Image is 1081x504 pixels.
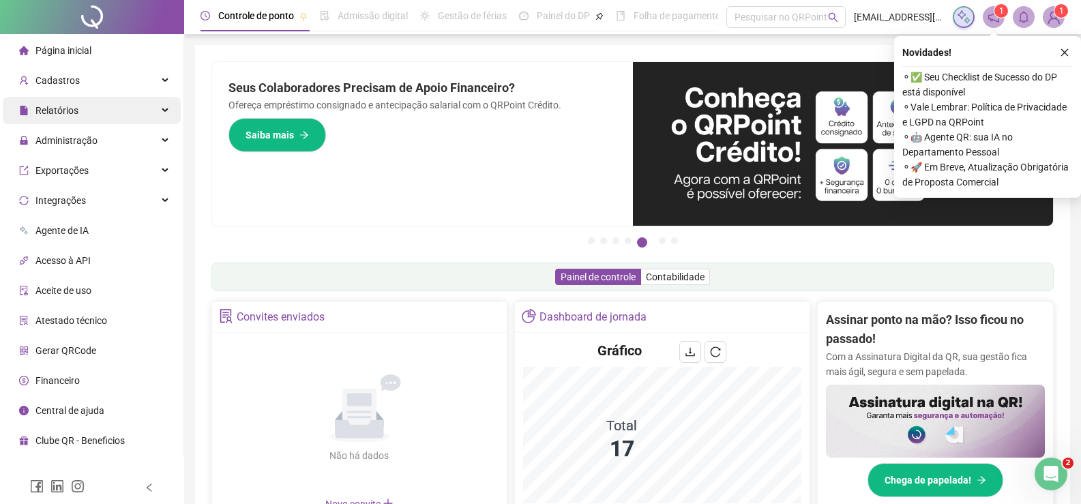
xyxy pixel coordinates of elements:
[299,130,309,140] span: arrow-right
[35,375,80,386] span: Financeiro
[522,309,536,323] span: pie-chart
[35,45,91,56] span: Página inicial
[35,135,98,146] span: Administração
[35,345,96,356] span: Gerar QRCode
[246,128,294,143] span: Saiba mais
[19,46,29,55] span: home
[219,309,233,323] span: solution
[826,349,1045,379] p: Com a Assinatura Digital da QR, sua gestão fica mais ágil, segura e sem papelada.
[35,255,91,266] span: Acesso à API
[977,475,986,485] span: arrow-right
[600,237,607,244] button: 2
[35,405,104,416] span: Central de ajuda
[625,237,632,244] button: 4
[19,316,29,325] span: solution
[19,136,29,145] span: lock
[19,436,29,445] span: gift
[902,100,1073,130] span: ⚬ Vale Lembrar: Política de Privacidade e LGPD na QRPoint
[1018,11,1030,23] span: bell
[956,10,971,25] img: sparkle-icon.fc2bf0ac1784a2077858766a79e2daf3.svg
[1059,6,1064,16] span: 1
[868,463,1003,497] button: Chega de papelada!
[201,11,210,20] span: clock-circle
[637,237,647,248] button: 5
[19,286,29,295] span: audit
[35,105,78,116] span: Relatórios
[539,306,647,329] div: Dashboard de jornada
[35,225,89,236] span: Agente de IA
[659,237,666,244] button: 6
[999,6,1004,16] span: 1
[299,12,308,20] span: pushpin
[685,346,696,357] span: download
[885,473,971,488] span: Chega de papelada!
[19,196,29,205] span: sync
[612,237,619,244] button: 3
[519,11,529,20] span: dashboard
[1063,458,1073,469] span: 2
[597,341,642,360] h4: Gráfico
[988,11,1000,23] span: notification
[537,10,590,21] span: Painel do DP
[826,385,1045,458] img: banner%2F02c71560-61a6-44d4-94b9-c8ab97240462.png
[297,448,422,463] div: Não há dados
[902,45,951,60] span: Novidades !
[634,10,721,21] span: Folha de pagamento
[218,10,294,21] span: Controle de ponto
[19,106,29,115] span: file
[145,483,154,492] span: left
[902,160,1073,190] span: ⚬ 🚀 Em Breve, Atualização Obrigatória de Proposta Comercial
[710,346,721,357] span: reload
[228,98,617,113] p: Ofereça empréstimo consignado e antecipação salarial com o QRPoint Crédito.
[1054,4,1068,18] sup: Atualize o seu contato no menu Meus Dados
[1060,48,1069,57] span: close
[828,12,838,23] span: search
[616,11,625,20] span: book
[35,315,107,326] span: Atestado técnico
[595,12,604,20] span: pushpin
[438,10,507,21] span: Gestão de férias
[646,271,705,282] span: Contabilidade
[633,62,1054,226] img: banner%2F11e687cd-1386-4cbd-b13b-7bd81425532d.png
[338,10,408,21] span: Admissão digital
[50,479,64,493] span: linkedin
[228,118,326,152] button: Saiba mais
[902,130,1073,160] span: ⚬ 🤖 Agente QR: sua IA no Departamento Pessoal
[588,237,595,244] button: 1
[19,346,29,355] span: qrcode
[35,75,80,86] span: Cadastros
[994,4,1008,18] sup: 1
[19,406,29,415] span: info-circle
[237,306,325,329] div: Convites enviados
[19,166,29,175] span: export
[902,70,1073,100] span: ⚬ ✅ Seu Checklist de Sucesso do DP está disponível
[826,310,1045,349] h2: Assinar ponto na mão? Isso ficou no passado!
[30,479,44,493] span: facebook
[71,479,85,493] span: instagram
[35,195,86,206] span: Integrações
[19,256,29,265] span: api
[19,376,29,385] span: dollar
[561,271,636,282] span: Painel de controle
[854,10,945,25] span: [EMAIL_ADDRESS][DOMAIN_NAME]
[19,76,29,85] span: user-add
[35,165,89,176] span: Exportações
[35,285,91,296] span: Aceite de uso
[420,11,430,20] span: sun
[1043,7,1064,27] img: 67588
[35,435,125,446] span: Clube QR - Beneficios
[228,78,617,98] h2: Seus Colaboradores Precisam de Apoio Financeiro?
[671,237,678,244] button: 7
[320,11,329,20] span: file-done
[1035,458,1067,490] iframe: Intercom live chat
